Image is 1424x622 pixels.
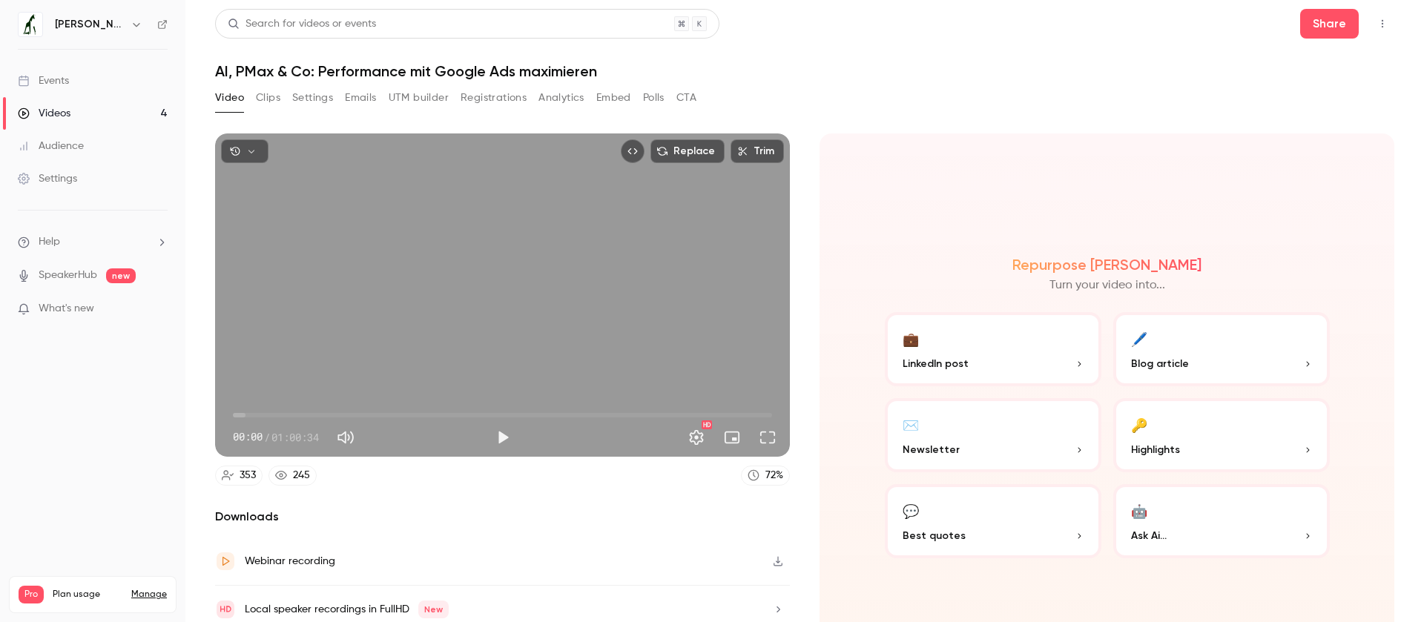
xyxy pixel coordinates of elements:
[741,466,790,486] a: 72%
[1371,12,1394,36] button: Top Bar Actions
[885,484,1101,558] button: 💬Best quotes
[39,234,60,250] span: Help
[53,589,122,601] span: Plan usage
[331,423,360,452] button: Mute
[233,429,263,445] span: 00:00
[240,468,256,483] div: 353
[650,139,725,163] button: Replace
[1131,413,1147,436] div: 🔑
[885,312,1101,386] button: 💼LinkedIn post
[1131,442,1180,457] span: Highlights
[228,16,376,32] div: Search for videos or events
[538,86,584,110] button: Analytics
[1113,398,1330,472] button: 🔑Highlights
[643,86,665,110] button: Polls
[676,86,696,110] button: CTA
[682,423,711,452] button: Settings
[215,86,244,110] button: Video
[903,356,969,371] span: LinkedIn post
[18,171,77,186] div: Settings
[1113,484,1330,558] button: 🤖Ask Ai...
[731,139,784,163] button: Trim
[215,508,790,526] h2: Downloads
[268,466,317,486] a: 245
[1113,312,1330,386] button: 🖊️Blog article
[903,528,966,543] span: Best quotes
[131,589,167,601] a: Manage
[292,86,333,110] button: Settings
[717,423,747,452] button: Turn on miniplayer
[1131,528,1167,543] span: Ask Ai...
[702,420,712,429] div: HD
[215,466,263,486] a: 353
[233,429,319,445] div: 00:00
[18,106,70,121] div: Videos
[256,86,280,110] button: Clips
[903,327,919,350] div: 💼
[903,499,919,522] div: 💬
[264,429,270,445] span: /
[271,429,319,445] span: 01:00:34
[345,86,376,110] button: Emails
[461,86,527,110] button: Registrations
[18,139,84,153] div: Audience
[18,234,168,250] li: help-dropdown-opener
[903,442,960,457] span: Newsletter
[1300,9,1359,39] button: Share
[1049,277,1165,294] p: Turn your video into...
[245,601,449,618] div: Local speaker recordings in FullHD
[245,552,335,570] div: Webinar recording
[753,423,782,452] button: Full screen
[418,601,449,618] span: New
[765,468,783,483] div: 72 %
[1012,256,1201,274] h2: Repurpose [PERSON_NAME]
[19,586,44,603] span: Pro
[19,13,42,36] img: Jung von Matt IMPACT
[39,301,94,317] span: What's new
[389,86,449,110] button: UTM builder
[18,73,69,88] div: Events
[39,268,97,283] a: SpeakerHub
[621,139,645,163] button: Embed video
[1131,327,1147,350] div: 🖊️
[1131,356,1189,371] span: Blog article
[55,17,125,32] h6: [PERSON_NAME] von [PERSON_NAME] IMPACT
[215,62,1394,80] h1: AI, PMax & Co: Performance mit Google Ads maximieren
[293,468,310,483] div: 245
[1131,499,1147,522] div: 🤖
[106,268,136,283] span: new
[488,423,518,452] button: Play
[885,398,1101,472] button: ✉️Newsletter
[903,413,919,436] div: ✉️
[596,86,631,110] button: Embed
